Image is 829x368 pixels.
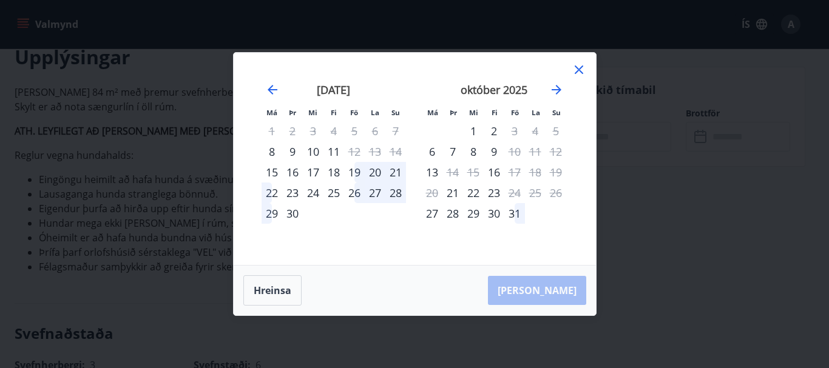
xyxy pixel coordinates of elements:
strong: [DATE] [317,82,350,97]
small: Fi [492,108,498,117]
small: Má [427,108,438,117]
td: Not available. sunnudagur, 14. september 2025 [385,141,406,162]
div: Aðeins innritun í boði [262,141,282,162]
div: 9 [282,141,303,162]
td: miðvikudagur, 8. október 2025 [463,141,484,162]
td: Not available. laugardagur, 18. október 2025 [525,162,546,182]
td: mánudagur, 15. september 2025 [262,162,282,182]
div: 1 [463,121,484,141]
td: Not available. föstudagur, 10. október 2025 [504,141,525,162]
td: fimmtudagur, 30. október 2025 [484,203,504,224]
div: Aðeins útritun í boði [504,121,525,141]
div: 8 [463,141,484,162]
div: 2 [484,121,504,141]
small: Mi [308,108,317,117]
div: 22 [463,182,484,203]
div: 21 [385,162,406,182]
td: mánudagur, 29. september 2025 [262,203,282,224]
td: þriðjudagur, 7. október 2025 [442,141,463,162]
div: 22 [262,182,282,203]
td: sunnudagur, 21. september 2025 [385,162,406,182]
td: Not available. laugardagur, 6. september 2025 [365,121,385,141]
td: laugardagur, 27. september 2025 [365,182,385,203]
div: 9 [484,141,504,162]
td: miðvikudagur, 29. október 2025 [463,203,484,224]
td: miðvikudagur, 1. október 2025 [463,121,484,141]
button: Hreinsa [243,275,302,306]
td: Not available. sunnudagur, 19. október 2025 [546,162,566,182]
div: Aðeins innritun í boði [422,203,442,224]
td: Not available. sunnudagur, 12. október 2025 [546,141,566,162]
td: föstudagur, 19. september 2025 [344,162,365,182]
small: Fi [331,108,337,117]
td: Not available. laugardagur, 11. október 2025 [525,141,546,162]
td: Not available. föstudagur, 5. september 2025 [344,121,365,141]
div: 27 [365,182,385,203]
div: Aðeins útritun í boði [442,162,463,182]
td: Not available. föstudagur, 17. október 2025 [504,162,525,182]
div: 20 [365,162,385,182]
div: 19 [344,162,365,182]
td: Not available. miðvikudagur, 3. september 2025 [303,121,323,141]
td: Not available. föstudagur, 24. október 2025 [504,182,525,203]
div: Calendar [248,67,581,250]
td: þriðjudagur, 16. september 2025 [282,162,303,182]
small: Mi [469,108,478,117]
td: Not available. sunnudagur, 26. október 2025 [546,182,566,203]
div: Aðeins útritun í boði [344,141,365,162]
div: Aðeins innritun í boði [442,182,463,203]
small: Fö [511,108,519,117]
small: Fö [350,108,358,117]
td: miðvikudagur, 17. september 2025 [303,162,323,182]
td: Not available. föstudagur, 3. október 2025 [504,121,525,141]
div: 17 [303,162,323,182]
td: fimmtudagur, 2. október 2025 [484,121,504,141]
td: fimmtudagur, 23. október 2025 [484,182,504,203]
td: Not available. þriðjudagur, 14. október 2025 [442,162,463,182]
td: sunnudagur, 28. september 2025 [385,182,406,203]
td: Not available. sunnudagur, 5. október 2025 [546,121,566,141]
td: Not available. föstudagur, 12. september 2025 [344,141,365,162]
div: Move backward to switch to the previous month. [265,82,280,97]
td: Not available. laugardagur, 13. september 2025 [365,141,385,162]
td: þriðjudagur, 28. október 2025 [442,203,463,224]
div: 28 [385,182,406,203]
td: Not available. mánudagur, 20. október 2025 [422,182,442,203]
td: þriðjudagur, 9. september 2025 [282,141,303,162]
td: mánudagur, 6. október 2025 [422,141,442,162]
div: Aðeins útritun í boði [504,141,525,162]
div: 28 [442,203,463,224]
td: þriðjudagur, 30. september 2025 [282,203,303,224]
div: 29 [463,203,484,224]
small: Þr [450,108,457,117]
td: föstudagur, 31. október 2025 [504,203,525,224]
td: föstudagur, 26. september 2025 [344,182,365,203]
div: 10 [303,141,323,162]
td: mánudagur, 22. september 2025 [262,182,282,203]
td: Not available. mánudagur, 1. september 2025 [262,121,282,141]
td: mánudagur, 13. október 2025 [422,162,442,182]
div: Aðeins útritun í boði [504,182,525,203]
div: 31 [504,203,525,224]
div: Move forward to switch to the next month. [549,82,564,97]
td: þriðjudagur, 23. september 2025 [282,182,303,203]
td: Not available. þriðjudagur, 2. september 2025 [282,121,303,141]
td: fimmtudagur, 18. september 2025 [323,162,344,182]
div: Aðeins innritun í boði [262,162,282,182]
td: þriðjudagur, 21. október 2025 [442,182,463,203]
div: Aðeins innritun í boði [422,141,442,162]
div: 24 [303,182,323,203]
td: miðvikudagur, 10. september 2025 [303,141,323,162]
small: Su [391,108,400,117]
td: Not available. laugardagur, 25. október 2025 [525,182,546,203]
td: Not available. sunnudagur, 7. september 2025 [385,121,406,141]
td: fimmtudagur, 25. september 2025 [323,182,344,203]
div: 26 [344,182,365,203]
td: mánudagur, 8. september 2025 [262,141,282,162]
small: Su [552,108,561,117]
small: La [532,108,540,117]
div: 23 [282,182,303,203]
td: miðvikudagur, 22. október 2025 [463,182,484,203]
div: 7 [442,141,463,162]
div: 25 [323,182,344,203]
